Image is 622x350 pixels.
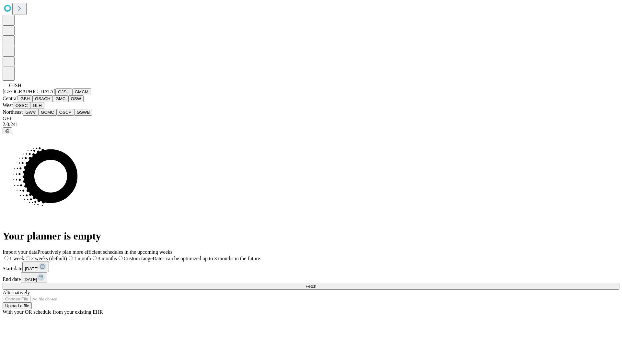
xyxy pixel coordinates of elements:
span: GJSH [9,83,21,88]
span: Alternatively [3,290,30,295]
div: End date [3,272,619,283]
span: Dates can be optimized up to 3 months in the future. [153,256,261,261]
button: OSW [68,95,84,102]
button: GCMC [38,109,57,116]
span: Proactively plan more efficient schedules in the upcoming weeks. [38,249,174,255]
span: Fetch [305,284,316,289]
button: OSSC [13,102,30,109]
div: 2.0.241 [3,122,619,127]
div: GEI [3,116,619,122]
input: 1 week [4,256,8,260]
span: 3 months [98,256,117,261]
button: GBH [18,95,32,102]
input: 3 months [93,256,97,260]
button: GSACH [32,95,53,102]
button: @ [3,127,12,134]
span: With your OR schedule from your existing EHR [3,309,103,315]
span: Northeast [3,109,23,115]
span: West [3,102,13,108]
span: [GEOGRAPHIC_DATA] [3,89,55,94]
button: GMCM [72,88,91,95]
button: GJSH [55,88,72,95]
button: GWV [23,109,38,116]
button: Fetch [3,283,619,290]
div: Start date [3,262,619,272]
span: @ [5,128,10,133]
span: Central [3,96,18,101]
span: Custom range [124,256,153,261]
button: GMC [53,95,68,102]
span: Import your data [3,249,38,255]
button: [DATE] [21,272,47,283]
button: Upload a file [3,302,32,309]
button: GSWB [74,109,93,116]
span: 1 month [74,256,91,261]
button: [DATE] [22,262,49,272]
input: 2 weeks (default) [26,256,30,260]
button: OSCP [57,109,74,116]
button: GLH [30,102,44,109]
input: 1 month [69,256,73,260]
span: 2 weeks (default) [31,256,67,261]
input: Custom rangeDates can be optimized up to 3 months in the future. [119,256,123,260]
span: 1 week [9,256,24,261]
span: [DATE] [25,266,39,271]
h1: Your planner is empty [3,230,619,242]
span: [DATE] [23,277,37,282]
